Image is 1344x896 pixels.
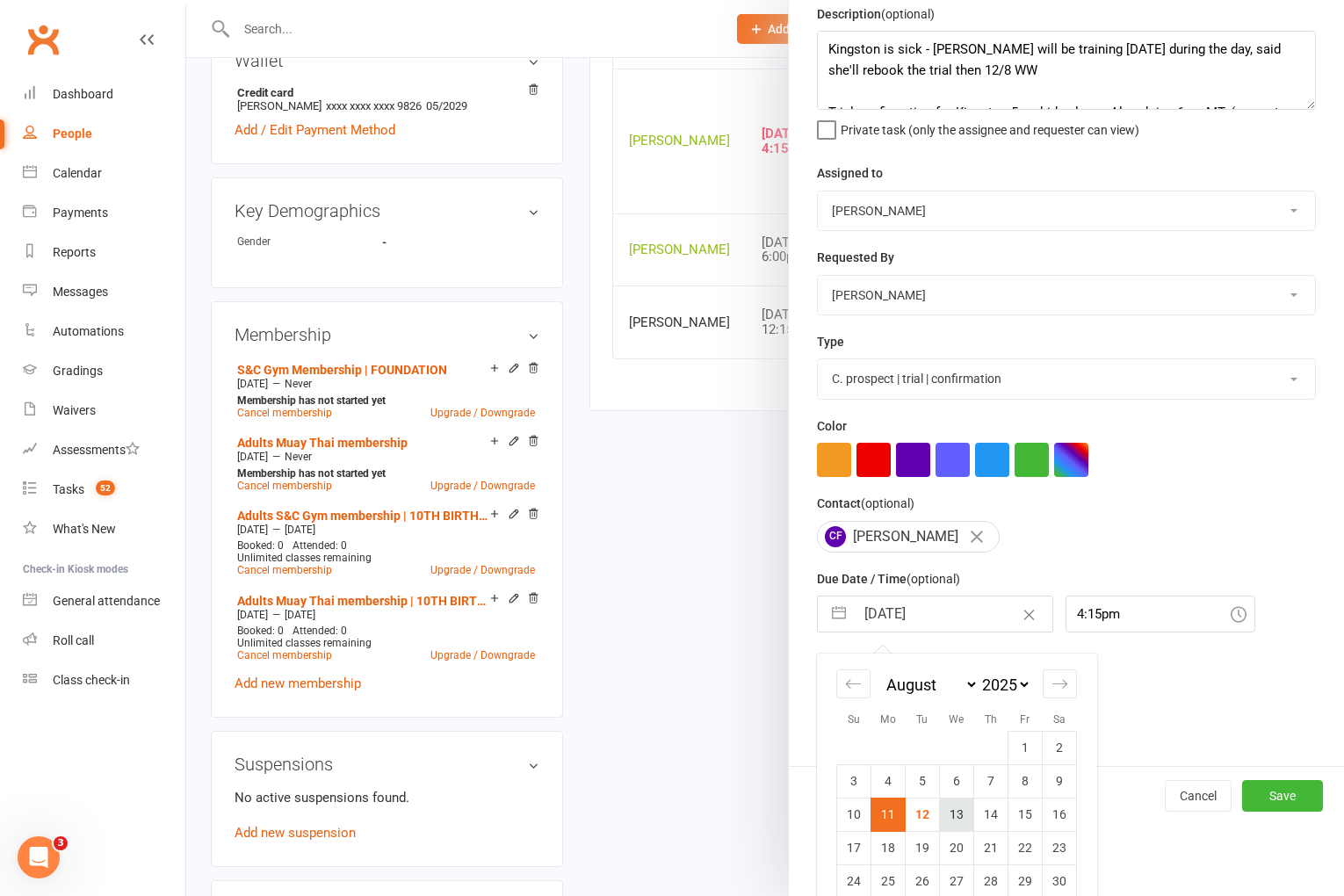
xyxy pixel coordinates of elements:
a: Calendar [23,154,185,193]
td: Selected. Monday, August 11, 2025 [871,798,906,831]
div: People [53,126,92,141]
a: Clubworx [21,18,65,61]
td: Wednesday, August 13, 2025 [940,798,974,831]
td: Saturday, August 16, 2025 [1043,798,1077,831]
small: (optional) [907,572,960,586]
button: Clear Date [1014,597,1044,631]
label: Requested By [817,248,894,267]
td: Thursday, August 7, 2025 [974,764,1008,798]
div: Assessments [53,443,140,457]
button: Cancel [1165,780,1232,812]
div: Messages [53,285,108,299]
td: Saturday, August 9, 2025 [1043,764,1077,798]
a: People [23,114,185,154]
div: Move forward to switch to the next month. [1043,669,1077,698]
div: Waivers [53,403,96,417]
div: What's New [53,522,116,536]
div: General attendance [53,594,160,608]
td: Friday, August 15, 2025 [1008,798,1043,831]
td: Wednesday, August 6, 2025 [940,764,974,798]
td: Friday, August 22, 2025 [1008,831,1043,864]
div: Dashboard [53,87,113,101]
div: Move backward to switch to the previous month. [836,669,871,698]
td: Tuesday, August 19, 2025 [906,831,940,864]
td: Friday, August 8, 2025 [1008,764,1043,798]
small: Sa [1053,713,1066,726]
a: Payments [23,193,185,233]
div: Tasks [53,482,84,496]
small: Tu [916,713,928,726]
td: Tuesday, August 5, 2025 [906,764,940,798]
td: Friday, August 1, 2025 [1008,731,1043,764]
small: We [949,713,964,726]
td: Thursday, August 21, 2025 [974,831,1008,864]
a: Messages [23,272,185,312]
small: Su [848,713,860,726]
div: Calendar [53,166,102,180]
small: Fr [1020,713,1030,726]
textarea: Kingston is sick - [PERSON_NAME] will be training [DATE] during the day, said she'll rebook the t... [817,31,1316,110]
small: (optional) [861,496,914,510]
small: Th [985,713,997,726]
a: Tasks 52 [23,470,185,509]
button: Save [1242,780,1323,812]
label: Due Date / Time [817,569,960,589]
label: Email preferences [817,649,919,668]
td: Thursday, August 14, 2025 [974,798,1008,831]
a: Reports [23,233,185,272]
td: Sunday, August 3, 2025 [837,764,871,798]
td: Monday, August 4, 2025 [871,764,906,798]
a: Waivers [23,391,185,430]
a: Roll call [23,621,185,661]
div: Roll call [53,633,94,647]
td: Sunday, August 17, 2025 [837,831,871,864]
label: Assigned to [817,163,883,183]
a: Dashboard [23,75,185,114]
td: Tuesday, August 12, 2025 [906,798,940,831]
div: Gradings [53,364,103,378]
div: Payments [53,206,108,220]
small: Mo [880,713,896,726]
label: Type [817,332,844,351]
label: Description [817,4,935,24]
div: Reports [53,245,96,259]
label: Color [817,416,847,436]
iframe: Intercom live chat [18,836,60,878]
a: General attendance kiosk mode [23,582,185,621]
a: Assessments [23,430,185,470]
span: 3 [54,836,68,850]
td: Monday, August 18, 2025 [871,831,906,864]
td: Saturday, August 23, 2025 [1043,831,1077,864]
span: Private task (only the assignee and requester can view) [841,117,1139,137]
label: Contact [817,494,914,513]
td: Wednesday, August 20, 2025 [940,831,974,864]
a: Class kiosk mode [23,661,185,700]
span: CF [825,526,846,547]
div: [PERSON_NAME] [817,521,1000,553]
a: Automations [23,312,185,351]
span: 52 [96,481,115,495]
div: Automations [53,324,124,338]
a: What's New [23,509,185,549]
a: Gradings [23,351,185,391]
td: Saturday, August 2, 2025 [1043,731,1077,764]
td: Sunday, August 10, 2025 [837,798,871,831]
small: (optional) [881,7,935,21]
div: Class check-in [53,673,130,687]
